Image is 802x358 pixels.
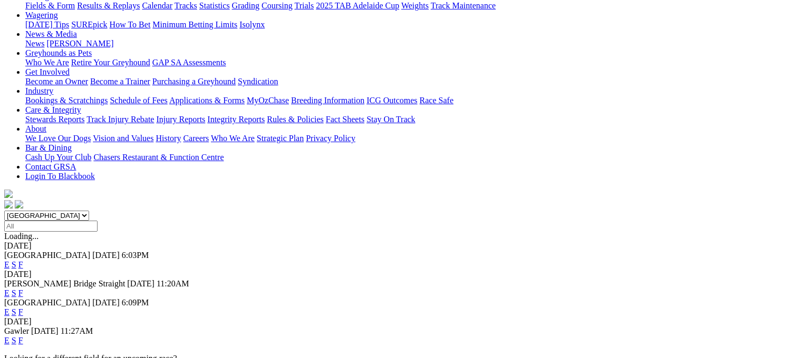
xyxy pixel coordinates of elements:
a: Calendar [142,1,172,10]
a: Who We Are [25,58,69,67]
a: SUREpick [71,20,107,29]
a: Trials [294,1,314,10]
span: 11:27AM [61,326,93,335]
a: Who We Are [211,134,255,143]
a: Become an Owner [25,77,88,86]
a: Breeding Information [291,96,364,105]
a: Care & Integrity [25,105,81,114]
a: Privacy Policy [306,134,355,143]
span: [PERSON_NAME] Bridge Straight [4,279,125,288]
a: Greyhounds as Pets [25,48,92,57]
div: News & Media [25,39,798,48]
a: Grading [232,1,259,10]
a: Integrity Reports [207,115,265,124]
a: E [4,260,9,269]
a: Bar & Dining [25,143,72,152]
a: F [18,289,23,297]
a: [PERSON_NAME] [46,39,113,48]
a: Industry [25,86,53,95]
div: [DATE] [4,241,798,251]
a: About [25,124,46,133]
span: [GEOGRAPHIC_DATA] [4,251,90,260]
a: Track Injury Rebate [86,115,154,124]
a: Cash Up Your Club [25,153,91,162]
a: Isolynx [239,20,265,29]
a: Race Safe [419,96,453,105]
a: Purchasing a Greyhound [152,77,236,86]
a: Rules & Policies [267,115,324,124]
a: E [4,307,9,316]
a: GAP SA Assessments [152,58,226,67]
a: E [4,336,9,345]
a: Results & Replays [77,1,140,10]
span: 6:03PM [122,251,149,260]
a: Stewards Reports [25,115,84,124]
div: [DATE] [4,317,798,326]
a: Vision and Values [93,134,153,143]
a: Fact Sheets [326,115,364,124]
span: 6:09PM [122,298,149,307]
img: twitter.svg [15,200,23,208]
a: Injury Reports [156,115,205,124]
a: Strategic Plan [257,134,304,143]
a: F [18,336,23,345]
a: News & Media [25,29,77,38]
a: Tracks [175,1,197,10]
a: Minimum Betting Limits [152,20,237,29]
a: Retire Your Greyhound [71,58,150,67]
input: Select date [4,221,98,232]
a: [DATE] Tips [25,20,69,29]
span: [DATE] [127,279,154,288]
a: ICG Outcomes [366,96,417,105]
a: Applications & Forms [169,96,245,105]
a: MyOzChase [247,96,289,105]
img: logo-grsa-white.png [4,190,13,198]
div: [DATE] [4,270,798,279]
a: Become a Trainer [90,77,150,86]
a: E [4,289,9,297]
a: 2025 TAB Adelaide Cup [316,1,399,10]
a: S [12,307,16,316]
a: F [18,260,23,269]
span: [DATE] [92,298,120,307]
a: S [12,289,16,297]
span: [GEOGRAPHIC_DATA] [4,298,90,307]
a: Fields & Form [25,1,75,10]
a: How To Bet [110,20,151,29]
a: Track Maintenance [431,1,496,10]
a: History [156,134,181,143]
div: Get Involved [25,77,798,86]
a: Stay On Track [366,115,415,124]
a: We Love Our Dogs [25,134,91,143]
span: Loading... [4,232,38,241]
span: [DATE] [92,251,120,260]
a: Bookings & Scratchings [25,96,108,105]
a: Careers [183,134,209,143]
a: Schedule of Fees [110,96,167,105]
span: 11:20AM [157,279,189,288]
img: facebook.svg [4,200,13,208]
a: Login To Blackbook [25,172,95,181]
a: Statistics [199,1,230,10]
a: Chasers Restaurant & Function Centre [93,153,224,162]
a: S [12,336,16,345]
a: Contact GRSA [25,162,76,171]
a: Wagering [25,11,58,19]
div: Bar & Dining [25,153,798,162]
div: Greyhounds as Pets [25,58,798,67]
a: F [18,307,23,316]
a: Weights [401,1,429,10]
div: Care & Integrity [25,115,798,124]
span: [DATE] [31,326,59,335]
a: S [12,260,16,269]
div: Industry [25,96,798,105]
a: Coursing [262,1,293,10]
a: Syndication [238,77,278,86]
span: Gawler [4,326,29,335]
div: About [25,134,798,143]
a: News [25,39,44,48]
a: Get Involved [25,67,70,76]
div: Racing [25,1,798,11]
div: Wagering [25,20,798,29]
